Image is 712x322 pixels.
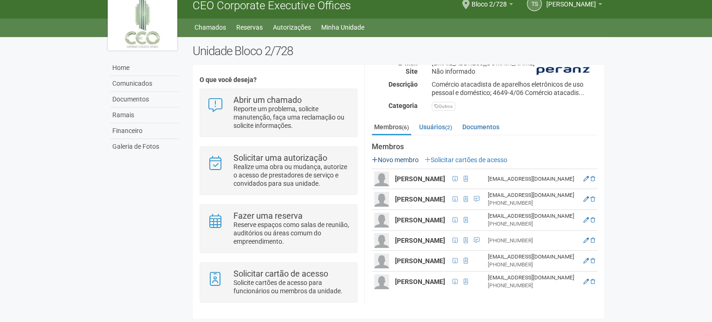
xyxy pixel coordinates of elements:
a: Financeiro [110,123,179,139]
strong: [PERSON_NAME] [395,237,445,244]
a: Editar membro [583,176,589,182]
div: Outros [432,102,455,111]
a: Solicitar cartões de acesso [425,156,507,164]
strong: [PERSON_NAME] [395,278,445,285]
small: (6) [402,124,409,131]
a: Usuários(2) [417,120,454,134]
img: user.png [374,213,389,227]
a: Excluir membro [590,237,595,244]
a: Editar membro [583,258,589,264]
div: [EMAIL_ADDRESS][DOMAIN_NAME] [487,253,578,261]
a: Comunicados [110,76,179,92]
div: [PHONE_NUMBER] [487,199,578,207]
a: Novo membro [372,156,419,164]
a: Editar membro [583,237,589,244]
div: [PHONE_NUMBER] [487,220,578,228]
a: Membros(6) [372,120,411,135]
small: (2) [445,124,452,131]
h2: Unidade Bloco 2/728 [193,44,604,58]
p: Realize uma obra ou mudança, autorize o acesso de prestadores de serviço e convidados para sua un... [233,163,350,188]
img: user.png [374,253,389,268]
p: Reporte um problema, solicite manutenção, faça uma reclamação ou solicite informações. [233,105,350,130]
a: Editar membro [583,217,589,223]
img: user.png [374,274,389,289]
strong: Fazer uma reserva [233,211,303,221]
strong: [PERSON_NAME] [395,216,445,224]
img: user.png [374,171,389,186]
a: Documentos [460,120,502,134]
a: Reservas [236,21,263,34]
a: Autorizações [273,21,311,34]
a: Excluir membro [590,278,595,285]
div: [EMAIL_ADDRESS][DOMAIN_NAME] [487,274,578,282]
div: [PHONE_NUMBER] [487,237,578,245]
div: Comércio atacadista de aparelhos eletrônicos de uso pessoal e doméstico; 4649-4/06 Comércio ataca... [425,80,604,97]
p: Reserve espaços como salas de reunião, auditórios ou áreas comum do empreendimento. [233,221,350,246]
strong: Descrição [388,81,418,88]
strong: [PERSON_NAME] [395,257,445,265]
div: Não informado [425,67,604,76]
strong: Solicitar uma autorização [233,153,327,163]
a: Ramais [110,107,179,123]
p: Solicite cartões de acesso para funcionários ou membros da unidade. [233,278,350,295]
strong: Abrir um chamado [233,95,302,105]
strong: Categoria [388,102,418,109]
a: Galeria de Fotos [110,139,179,154]
a: Excluir membro [590,258,595,264]
a: Abrir um chamado Reporte um problema, solicite manutenção, faça uma reclamação ou solicite inform... [207,96,350,130]
a: [PERSON_NAME] [546,2,602,9]
a: Excluir membro [590,217,595,223]
div: [EMAIL_ADDRESS][DOMAIN_NAME] [487,191,578,199]
img: user.png [374,233,389,248]
strong: [PERSON_NAME] [395,175,445,183]
h4: O que você deseja? [200,76,357,83]
a: Solicitar cartão de acesso Solicite cartões de acesso para funcionários ou membros da unidade. [207,270,350,295]
div: [EMAIL_ADDRESS][DOMAIN_NAME] [487,212,578,220]
a: Minha Unidade [321,21,364,34]
div: [EMAIL_ADDRESS][DOMAIN_NAME] [487,175,578,183]
strong: Site [406,68,418,75]
strong: Membros [372,143,597,151]
a: Home [110,60,179,76]
div: [PHONE_NUMBER] [487,282,578,290]
a: Fazer uma reserva Reserve espaços como salas de reunião, auditórios ou áreas comum do empreendime... [207,212,350,246]
a: Editar membro [583,278,589,285]
img: user.png [374,192,389,207]
a: Chamados [194,21,226,34]
a: Excluir membro [590,176,595,182]
strong: [PERSON_NAME] [395,196,445,203]
a: Editar membro [583,196,589,202]
a: Documentos [110,92,179,107]
strong: Solicitar cartão de acesso [233,269,328,278]
a: Solicitar uma autorização Realize uma obra ou mudança, autorize o acesso de prestadores de serviç... [207,154,350,188]
a: Bloco 2/728 [472,2,513,9]
div: [PHONE_NUMBER] [487,261,578,269]
a: Excluir membro [590,196,595,202]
